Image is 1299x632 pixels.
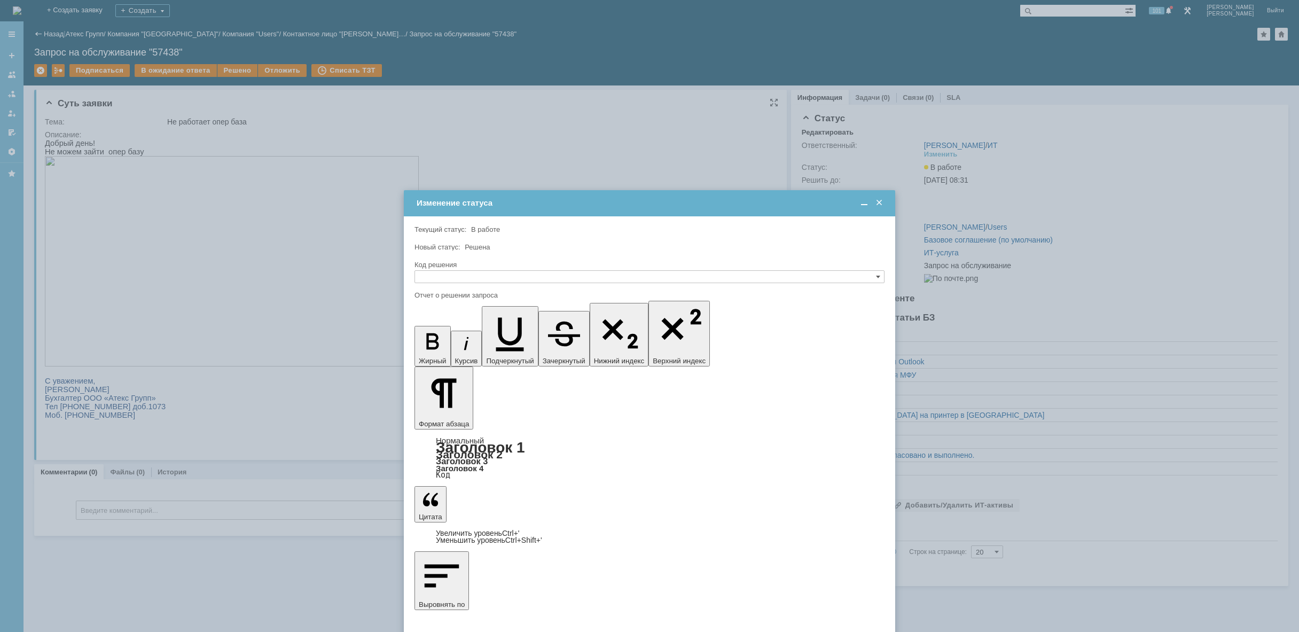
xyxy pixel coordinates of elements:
[653,357,706,365] span: Верхний индекс
[859,198,870,208] span: Свернуть (Ctrl + M)
[414,225,466,233] label: Текущий статус:
[543,357,585,365] span: Зачеркнутый
[414,261,882,268] div: Код решения
[414,243,460,251] label: Новый статус:
[414,551,469,610] button: Выровнять по
[538,311,590,366] button: Зачеркнутый
[419,420,469,428] span: Формат абзаца
[455,357,478,365] span: Курсив
[417,198,885,208] div: Изменение статуса
[436,448,503,461] a: Заголовок 2
[465,243,490,251] span: Решена
[436,464,483,473] a: Заголовок 4
[436,470,450,480] a: Код
[502,529,520,537] span: Ctrl+'
[486,357,534,365] span: Подчеркнутый
[436,536,542,544] a: Decrease
[419,357,447,365] span: Жирный
[414,326,451,366] button: Жирный
[419,513,442,521] span: Цитата
[436,456,488,466] a: Заголовок 3
[482,306,538,366] button: Подчеркнутый
[874,198,885,208] span: Закрыть
[414,292,882,299] div: Отчет о решении запроса
[414,366,473,430] button: Формат абзаца
[471,225,500,233] span: В работе
[436,436,484,445] a: Нормальный
[436,439,525,456] a: Заголовок 1
[414,486,447,522] button: Цитата
[419,600,465,608] span: Выровнять по
[505,536,542,544] span: Ctrl+Shift+'
[648,301,710,366] button: Верхний индекс
[414,530,885,544] div: Цитата
[436,529,520,537] a: Increase
[451,331,482,366] button: Курсив
[414,437,885,479] div: Формат абзаца
[594,357,645,365] span: Нижний индекс
[590,303,649,366] button: Нижний индекс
